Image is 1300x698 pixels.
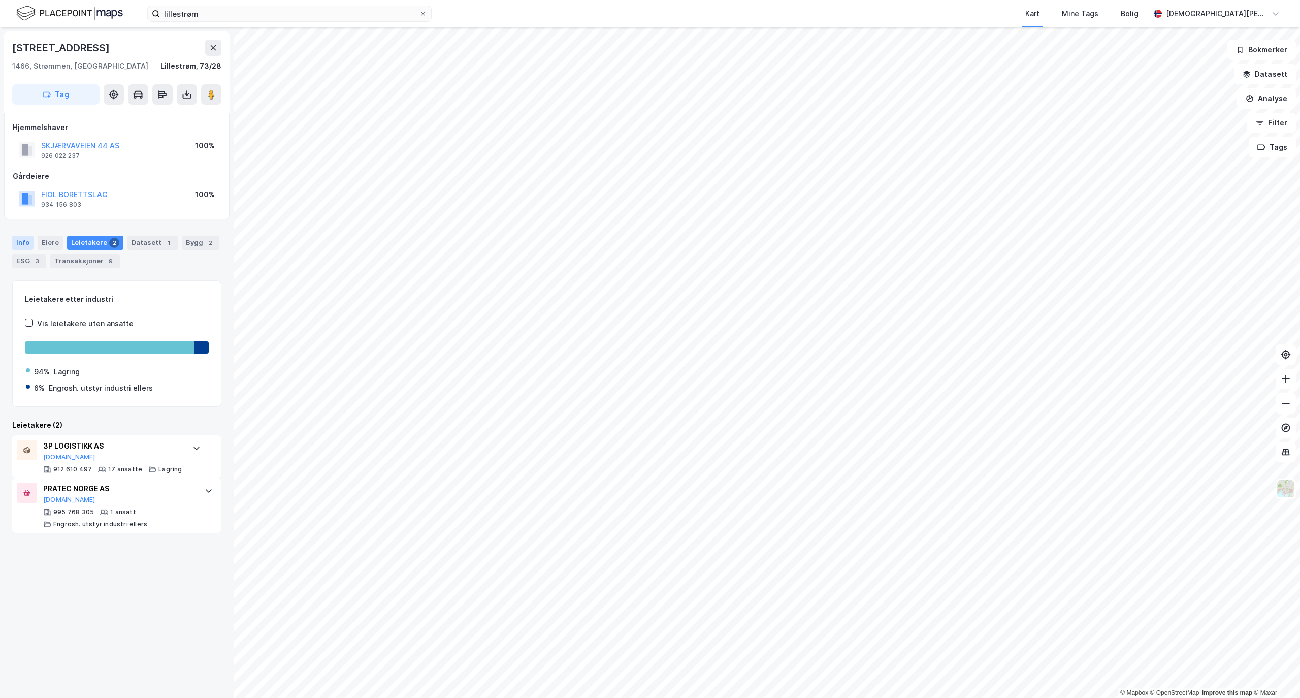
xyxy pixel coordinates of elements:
div: ESG [12,254,46,268]
div: 995 768 305 [53,508,94,516]
button: Datasett [1234,64,1296,84]
div: 934 156 803 [41,201,81,209]
div: 1466, Strømmen, [GEOGRAPHIC_DATA] [12,60,148,72]
div: 1 ansatt [110,508,136,516]
div: 3P LOGISTIKK AS [43,440,182,452]
div: 9 [106,256,116,266]
div: Eiere [38,236,63,250]
div: Leietakere etter industri [25,293,209,305]
button: [DOMAIN_NAME] [43,453,95,461]
div: Datasett [127,236,178,250]
button: Bokmerker [1227,40,1296,60]
div: Leietakere [67,236,123,250]
div: PRATEC NORGE AS [43,483,194,495]
div: Info [12,236,34,250]
div: [STREET_ADDRESS] [12,40,112,56]
div: 2 [109,238,119,248]
a: Mapbox [1120,689,1148,696]
div: [DEMOGRAPHIC_DATA][PERSON_NAME] [1166,8,1267,20]
div: Engrosh. utstyr industri ellers [53,520,147,528]
iframe: Chat Widget [1249,649,1300,698]
div: 94% [34,366,50,378]
div: 6% [34,382,45,394]
div: 3 [32,256,42,266]
div: 926 022 237 [41,152,80,160]
div: 2 [205,238,215,248]
img: logo.f888ab2527a4732fd821a326f86c7f29.svg [16,5,123,22]
div: Mine Tags [1062,8,1098,20]
a: OpenStreetMap [1150,689,1199,696]
img: Z [1276,479,1295,498]
div: Kontrollprogram for chat [1249,649,1300,698]
div: Kart [1025,8,1039,20]
div: Leietakere (2) [12,419,221,431]
button: Analyse [1237,88,1296,109]
div: Gårdeiere [13,170,221,182]
a: Improve this map [1202,689,1252,696]
div: Vis leietakere uten ansatte [37,318,134,330]
div: 912 610 497 [53,465,92,473]
div: Bygg [182,236,219,250]
input: Søk på adresse, matrikkel, gårdeiere, leietakere eller personer [160,6,419,21]
div: Lillestrøm, 73/28 [160,60,221,72]
div: Hjemmelshaver [13,121,221,134]
div: 100% [195,188,215,201]
button: [DOMAIN_NAME] [43,496,95,504]
div: Lagring [54,366,80,378]
button: Tags [1249,137,1296,157]
div: Lagring [158,465,182,473]
div: 17 ansatte [108,465,142,473]
div: Transaksjoner [50,254,120,268]
div: Engrosh. utstyr industri ellers [49,382,153,394]
div: Bolig [1121,8,1139,20]
div: 1 [164,238,174,248]
button: Filter [1247,113,1296,133]
button: Tag [12,84,100,105]
div: 100% [195,140,215,152]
